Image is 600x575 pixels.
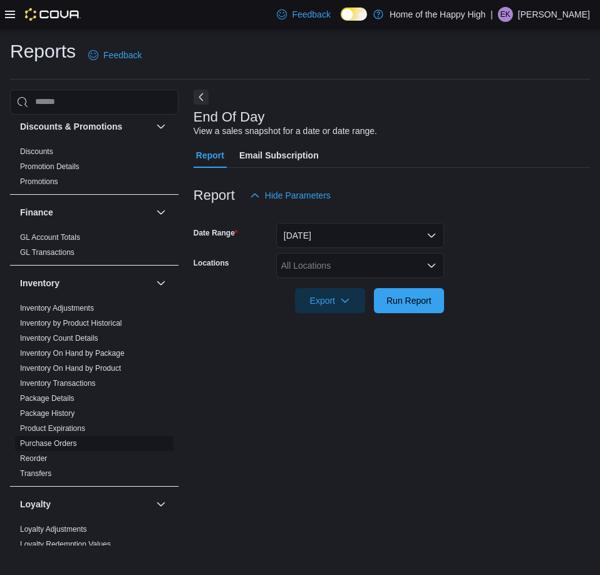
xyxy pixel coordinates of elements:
[103,49,142,61] span: Feedback
[20,303,94,313] span: Inventory Adjustments
[194,228,238,238] label: Date Range
[20,540,111,549] a: Loyalty Redemption Values
[20,438,77,448] span: Purchase Orders
[518,7,590,22] p: [PERSON_NAME]
[265,189,331,202] span: Hide Parameters
[10,39,76,64] h1: Reports
[20,409,75,418] a: Package History
[20,277,151,289] button: Inventory
[20,334,98,343] a: Inventory Count Details
[20,147,53,156] a: Discounts
[153,205,168,220] button: Finance
[272,2,335,27] a: Feedback
[20,378,96,388] span: Inventory Transactions
[386,294,432,307] span: Run Report
[427,261,437,271] button: Open list of options
[10,230,178,265] div: Finance
[20,318,122,328] span: Inventory by Product Historical
[83,43,147,68] a: Feedback
[20,423,85,433] span: Product Expirations
[20,177,58,186] a: Promotions
[194,188,235,203] h3: Report
[10,522,178,557] div: Loyalty
[20,162,80,171] a: Promotion Details
[20,394,75,403] a: Package Details
[500,7,510,22] span: EK
[20,120,151,133] button: Discounts & Promotions
[20,319,122,328] a: Inventory by Product Historical
[194,90,209,105] button: Next
[20,277,59,289] h3: Inventory
[153,497,168,512] button: Loyalty
[10,144,178,194] div: Discounts & Promotions
[20,524,87,534] span: Loyalty Adjustments
[20,248,75,257] a: GL Transactions
[239,143,319,168] span: Email Subscription
[20,304,94,313] a: Inventory Adjustments
[20,379,96,388] a: Inventory Transactions
[20,525,87,534] a: Loyalty Adjustments
[194,110,265,125] h3: End Of Day
[498,7,513,22] div: Evan Kaybidge
[194,125,377,138] div: View a sales snapshot for a date or date range.
[490,7,493,22] p: |
[295,288,365,313] button: Export
[20,147,53,157] span: Discounts
[341,8,367,21] input: Dark Mode
[20,120,122,133] h3: Discounts & Promotions
[20,453,47,464] span: Reorder
[20,247,75,257] span: GL Transactions
[245,183,336,208] button: Hide Parameters
[292,8,330,21] span: Feedback
[20,177,58,187] span: Promotions
[20,408,75,418] span: Package History
[20,469,51,479] span: Transfers
[20,498,151,510] button: Loyalty
[196,143,224,168] span: Report
[20,454,47,463] a: Reorder
[10,301,178,486] div: Inventory
[20,349,125,358] a: Inventory On Hand by Package
[153,119,168,134] button: Discounts & Promotions
[25,8,81,21] img: Cova
[20,333,98,343] span: Inventory Count Details
[20,162,80,172] span: Promotion Details
[20,348,125,358] span: Inventory On Hand by Package
[20,232,80,242] span: GL Account Totals
[20,539,111,549] span: Loyalty Redemption Values
[20,206,53,219] h3: Finance
[194,258,229,268] label: Locations
[20,364,121,373] a: Inventory On Hand by Product
[276,223,444,248] button: [DATE]
[374,288,444,313] button: Run Report
[20,439,77,448] a: Purchase Orders
[303,288,358,313] span: Export
[20,206,151,219] button: Finance
[20,498,51,510] h3: Loyalty
[20,393,75,403] span: Package Details
[153,276,168,291] button: Inventory
[20,469,51,478] a: Transfers
[20,233,80,242] a: GL Account Totals
[20,424,85,433] a: Product Expirations
[390,7,485,22] p: Home of the Happy High
[20,363,121,373] span: Inventory On Hand by Product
